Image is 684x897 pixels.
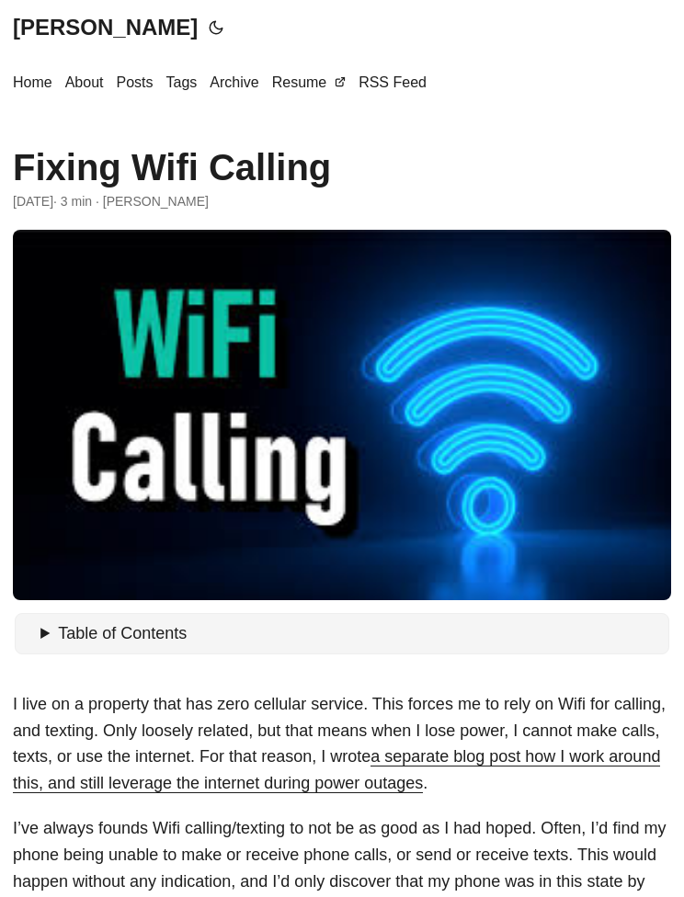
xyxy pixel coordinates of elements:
a: Home [13,55,52,110]
h1: Fixing Wifi Calling [13,145,671,189]
span: Posts [117,74,154,90]
summary: Table of Contents [40,620,662,647]
span: Tags [166,74,198,90]
a: Archive [210,55,258,110]
a: About [65,55,104,110]
a: Posts [117,55,154,110]
span: RSS Feed [359,74,427,90]
a: Resume [272,55,346,110]
span: Table of Contents [58,624,187,642]
a: RSS Feed [359,55,427,110]
span: Archive [210,74,258,90]
p: I live on a property that has zero cellular service. This forces me to rely on Wifi for calling, ... [13,691,671,797]
span: Resume [272,74,327,90]
div: · 3 min · [PERSON_NAME] [13,191,671,211]
span: 2024-11-23 17:32:21 -0400 -0400 [13,191,53,211]
span: About [65,74,104,90]
a: Tags [166,55,198,110]
span: Home [13,74,52,90]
